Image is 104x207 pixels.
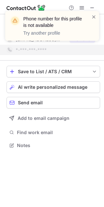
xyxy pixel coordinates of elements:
header: Phone number for this profile is not available [23,16,83,29]
button: Notes [7,141,100,150]
span: Add to email campaign [18,116,69,121]
button: Add to email campaign [7,112,100,124]
p: Try another profile [23,30,83,36]
button: AI write personalized message [7,81,100,93]
span: Notes [17,143,97,148]
span: Find work email [17,130,97,135]
span: Send email [18,100,43,105]
button: Find work email [7,128,100,137]
div: Save to List / ATS / CRM [18,69,89,74]
img: ContactOut v5.3.10 [7,4,46,12]
button: save-profile-one-click [7,66,100,77]
button: Send email [7,97,100,109]
img: warning [10,16,20,26]
span: AI write personalized message [18,85,87,90]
